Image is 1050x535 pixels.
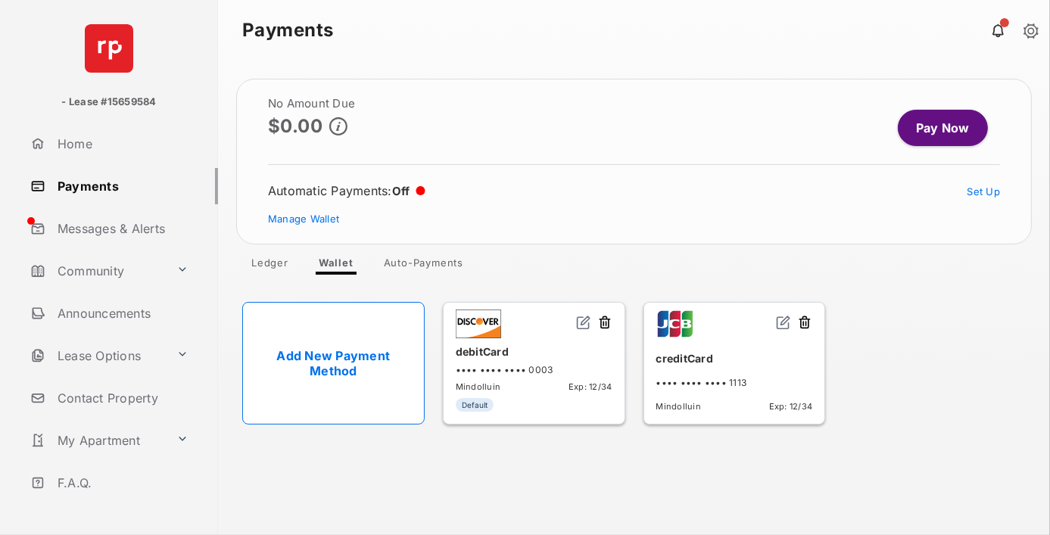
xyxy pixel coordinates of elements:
[392,184,410,198] span: Off
[24,210,218,247] a: Messages & Alerts
[769,401,812,412] span: Exp: 12/34
[372,257,475,275] a: Auto-Payments
[24,337,170,374] a: Lease Options
[456,339,612,364] div: debitCard
[776,315,791,330] img: svg+xml;base64,PHN2ZyB2aWV3Qm94PSIwIDAgMjQgMjQiIHdpZHRoPSIxNiIgaGVpZ2h0PSIxNiIgZmlsbD0ibm9uZSIgeG...
[24,380,218,416] a: Contact Property
[242,302,425,425] a: Add New Payment Method
[307,257,366,275] a: Wallet
[569,381,612,392] span: Exp: 12/34
[239,257,301,275] a: Ledger
[268,98,355,110] h2: No Amount Due
[24,168,218,204] a: Payments
[24,465,218,501] a: F.A.Q.
[576,315,591,330] img: svg+xml;base64,PHN2ZyB2aWV3Qm94PSIwIDAgMjQgMjQiIHdpZHRoPSIxNiIgaGVpZ2h0PSIxNiIgZmlsbD0ibm9uZSIgeG...
[268,213,339,225] a: Manage Wallet
[242,21,334,39] strong: Payments
[24,253,170,289] a: Community
[24,126,218,162] a: Home
[967,185,1001,198] a: Set Up
[268,183,425,198] div: Automatic Payments :
[24,295,218,331] a: Announcements
[24,422,170,459] a: My Apartment
[656,401,701,412] span: Mindolluin
[656,346,813,371] div: creditCard
[268,116,323,136] p: $0.00
[656,377,813,388] div: •••• •••• •••• 1113
[85,24,133,73] img: svg+xml;base64,PHN2ZyB4bWxucz0iaHR0cDovL3d3dy53My5vcmcvMjAwMC9zdmciIHdpZHRoPSI2NCIgaGVpZ2h0PSI2NC...
[456,364,612,375] div: •••• •••• •••• 0003
[456,381,500,392] span: Mindolluin
[61,95,156,110] p: - Lease #15659584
